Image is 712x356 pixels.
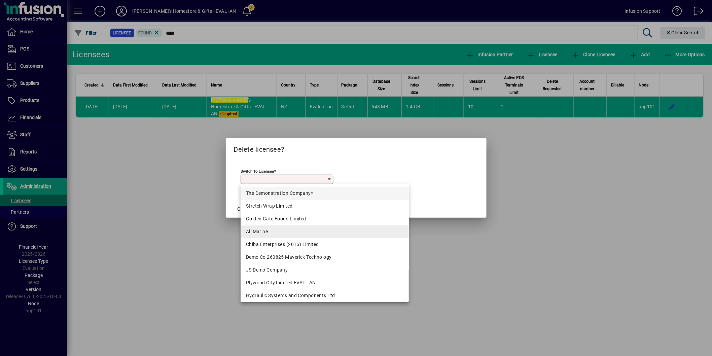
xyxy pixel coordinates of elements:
[241,169,274,174] mat-label: Switch to licensee
[241,200,409,213] mat-option: Stretch Wrap Limited
[234,203,255,215] button: Cancel
[241,277,409,289] mat-option: Plywood City Limited EVAL - AN
[238,206,252,213] span: Cancel
[246,190,403,197] div: The Demonstration Company*
[241,225,409,238] mat-option: All Marine
[241,187,409,200] mat-option: The Demonstration Company*
[246,215,403,222] div: Golden Gate Foods Limited
[246,266,403,274] div: JS Demo Company
[226,138,487,158] h2: Delete licensee?
[241,238,409,251] mat-option: Chiba Enterprises (2016) Limited
[241,289,409,302] mat-option: Hydraulic Systems and Components Ltd
[246,203,403,210] div: Stretch Wrap Limited
[246,228,403,235] div: All Marine
[246,279,403,286] div: Plywood City Limited EVAL - AN
[241,213,409,225] mat-option: Golden Gate Foods Limited
[246,241,403,248] div: Chiba Enterprises (2016) Limited
[246,292,403,299] div: Hydraulic Systems and Components Ltd
[241,264,409,277] mat-option: JS Demo Company
[241,251,409,264] mat-option: Demo Co 260825 Maverick Technology
[246,254,403,261] div: Demo Co 260825 Maverick Technology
